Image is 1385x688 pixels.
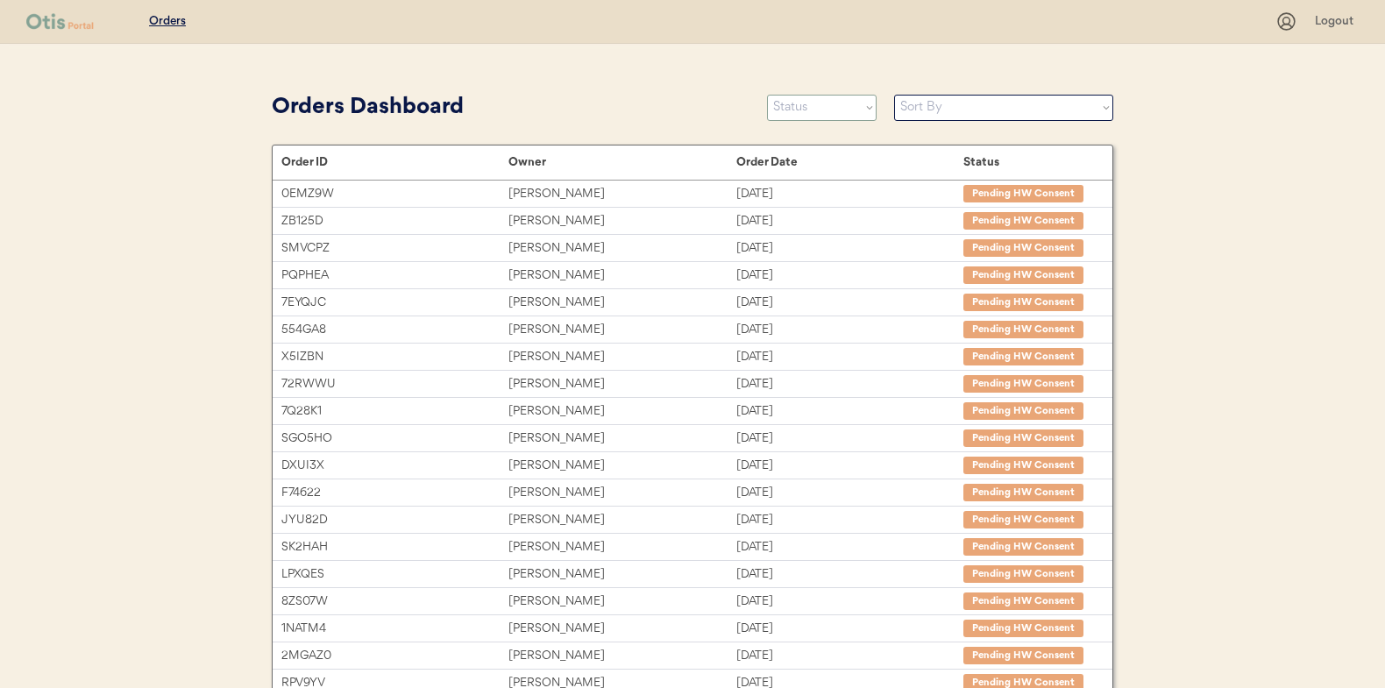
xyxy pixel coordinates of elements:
[281,401,508,422] div: 7Q28K1
[736,456,963,476] div: [DATE]
[281,592,508,612] div: 8ZS07W
[508,293,735,313] div: [PERSON_NAME]
[272,91,749,124] div: Orders Dashboard
[508,211,735,231] div: [PERSON_NAME]
[281,619,508,639] div: 1NATM4
[736,293,963,313] div: [DATE]
[736,184,963,204] div: [DATE]
[736,401,963,422] div: [DATE]
[736,374,963,394] div: [DATE]
[281,564,508,585] div: LPXQES
[508,537,735,557] div: [PERSON_NAME]
[281,646,508,666] div: 2MGAZ0
[508,155,735,169] div: Owner
[736,483,963,503] div: [DATE]
[736,211,963,231] div: [DATE]
[736,320,963,340] div: [DATE]
[963,155,1095,169] div: Status
[281,537,508,557] div: SK2HAH
[281,155,508,169] div: Order ID
[508,592,735,612] div: [PERSON_NAME]
[508,347,735,367] div: [PERSON_NAME]
[508,483,735,503] div: [PERSON_NAME]
[281,429,508,449] div: SGO5HO
[281,456,508,476] div: DXUI3X
[1315,13,1359,31] div: Logout
[281,184,508,204] div: 0EMZ9W
[508,266,735,286] div: [PERSON_NAME]
[508,238,735,259] div: [PERSON_NAME]
[281,293,508,313] div: 7EYQJC
[281,211,508,231] div: ZB125D
[281,266,508,286] div: PQPHEA
[508,619,735,639] div: [PERSON_NAME]
[281,320,508,340] div: 554GA8
[736,266,963,286] div: [DATE]
[281,374,508,394] div: 72RWWU
[281,347,508,367] div: X5IZBN
[736,429,963,449] div: [DATE]
[508,456,735,476] div: [PERSON_NAME]
[508,320,735,340] div: [PERSON_NAME]
[736,564,963,585] div: [DATE]
[508,184,735,204] div: [PERSON_NAME]
[736,155,963,169] div: Order Date
[736,592,963,612] div: [DATE]
[508,374,735,394] div: [PERSON_NAME]
[736,347,963,367] div: [DATE]
[736,238,963,259] div: [DATE]
[508,429,735,449] div: [PERSON_NAME]
[508,401,735,422] div: [PERSON_NAME]
[281,510,508,530] div: JYU82D
[149,15,186,27] u: Orders
[281,238,508,259] div: SMVCPZ
[281,483,508,503] div: F74622
[736,646,963,666] div: [DATE]
[736,510,963,530] div: [DATE]
[508,510,735,530] div: [PERSON_NAME]
[508,646,735,666] div: [PERSON_NAME]
[508,564,735,585] div: [PERSON_NAME]
[736,537,963,557] div: [DATE]
[736,619,963,639] div: [DATE]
